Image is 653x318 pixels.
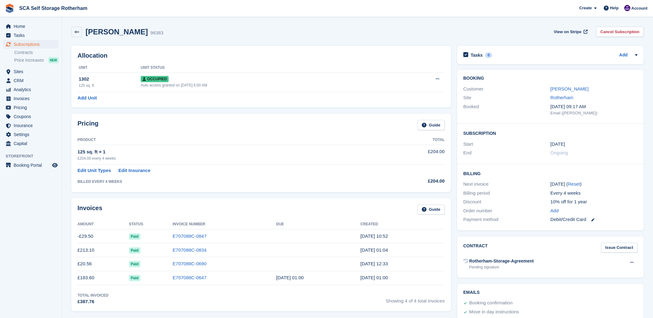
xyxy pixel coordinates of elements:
[17,3,90,13] a: SCA Self Storage Rotherham
[173,233,206,239] a: E707088C-0847
[463,181,550,188] div: Next invoice
[376,178,445,185] div: £204.00
[14,40,51,49] span: Subscriptions
[386,293,445,305] span: Showing 4 of 4 total invoices
[550,181,638,188] div: [DATE] ( )
[550,207,559,214] a: Add
[129,247,140,254] span: Paid
[463,141,550,148] div: Start
[469,308,519,316] div: Move in day instructions
[463,149,550,157] div: End
[77,257,129,271] td: £20.56
[276,219,360,229] th: Due
[77,148,376,156] div: 125 sq. ft × 1
[14,22,51,31] span: Home
[550,110,638,116] div: Email ([PERSON_NAME])
[360,275,388,280] time: 2025-07-20 00:00:47 UTC
[550,95,573,100] a: Rotherham
[463,86,550,93] div: Customer
[360,247,388,253] time: 2025-08-17 00:04:13 UTC
[376,145,445,164] td: £204.00
[463,207,550,214] div: Order number
[77,63,141,73] th: Unit
[3,121,59,130] a: menu
[3,94,59,103] a: menu
[624,5,630,11] img: Kelly Neesham
[14,50,59,55] a: Contracts
[601,243,638,253] a: Issue Contract
[360,219,445,229] th: Created
[14,103,51,112] span: Pricing
[86,28,148,36] h2: [PERSON_NAME]
[463,103,550,116] div: Booked
[463,243,488,253] h2: Contract
[619,52,628,59] a: Add
[14,139,51,148] span: Capital
[14,112,51,121] span: Coupons
[550,103,638,110] div: [DATE] 09:17 AM
[469,264,534,270] div: Pending signature
[463,94,550,101] div: Site
[129,261,140,267] span: Paid
[77,293,108,298] div: Total Invoiced
[417,205,445,215] a: Guide
[14,31,51,40] span: Tasks
[77,205,102,215] h2: Invoices
[14,67,51,76] span: Sites
[129,233,140,240] span: Paid
[3,76,59,85] a: menu
[51,161,59,169] a: Preview store
[550,141,565,148] time: 2025-07-20 00:00:00 UTC
[141,76,169,82] span: Occupied
[554,29,581,35] span: View on Stripe
[550,198,638,205] div: 10% off for 1 year
[173,247,206,253] a: E707088C-0834
[463,198,550,205] div: Discount
[6,153,62,159] span: Storefront
[77,298,108,305] div: £387.76
[79,76,141,83] div: 1302
[550,190,638,197] div: Every 4 weeks
[141,63,395,73] th: Unit Status
[77,271,129,285] td: £183.60
[360,261,388,266] time: 2025-07-28 11:33:52 UTC
[463,130,638,136] h2: Subscription
[118,167,150,174] a: Edit Insurance
[3,161,59,170] a: menu
[463,290,638,295] h2: Emails
[463,170,638,176] h2: Billing
[48,57,59,63] div: NEW
[5,4,14,13] img: stora-icon-8386f47178a22dfd0bd8f6a31ec36ba5ce8667c1dd55bd0f319d3a0aa187defe.svg
[3,130,59,139] a: menu
[550,216,638,223] div: Debit/Credit Card
[551,27,589,37] a: View on Stripe
[485,52,492,58] div: 0
[550,150,568,155] span: Ongoing
[173,261,206,266] a: E707088C-0690
[3,139,59,148] a: menu
[3,40,59,49] a: menu
[596,27,644,37] a: Cancel Subscription
[550,86,589,91] a: [PERSON_NAME]
[14,76,51,85] span: CRM
[173,219,276,229] th: Invoice Number
[463,216,550,223] div: Payment method
[376,135,445,145] th: Total
[417,120,445,130] a: Guide
[469,299,513,307] div: Booking confirmation
[631,5,647,11] span: Account
[3,112,59,121] a: menu
[77,135,376,145] th: Product
[463,76,638,81] h2: Booking
[77,95,97,102] a: Add Unit
[568,181,580,187] a: Reset
[77,229,129,243] td: -£29.50
[77,243,129,257] td: £213.10
[129,219,173,229] th: Status
[77,156,376,161] div: £204.00 every 4 weeks
[141,82,395,88] div: Auto access granted on [DATE] 6:00 AM
[14,94,51,103] span: Invoices
[14,85,51,94] span: Analytics
[579,5,592,11] span: Create
[79,83,141,88] div: 125 sq. ft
